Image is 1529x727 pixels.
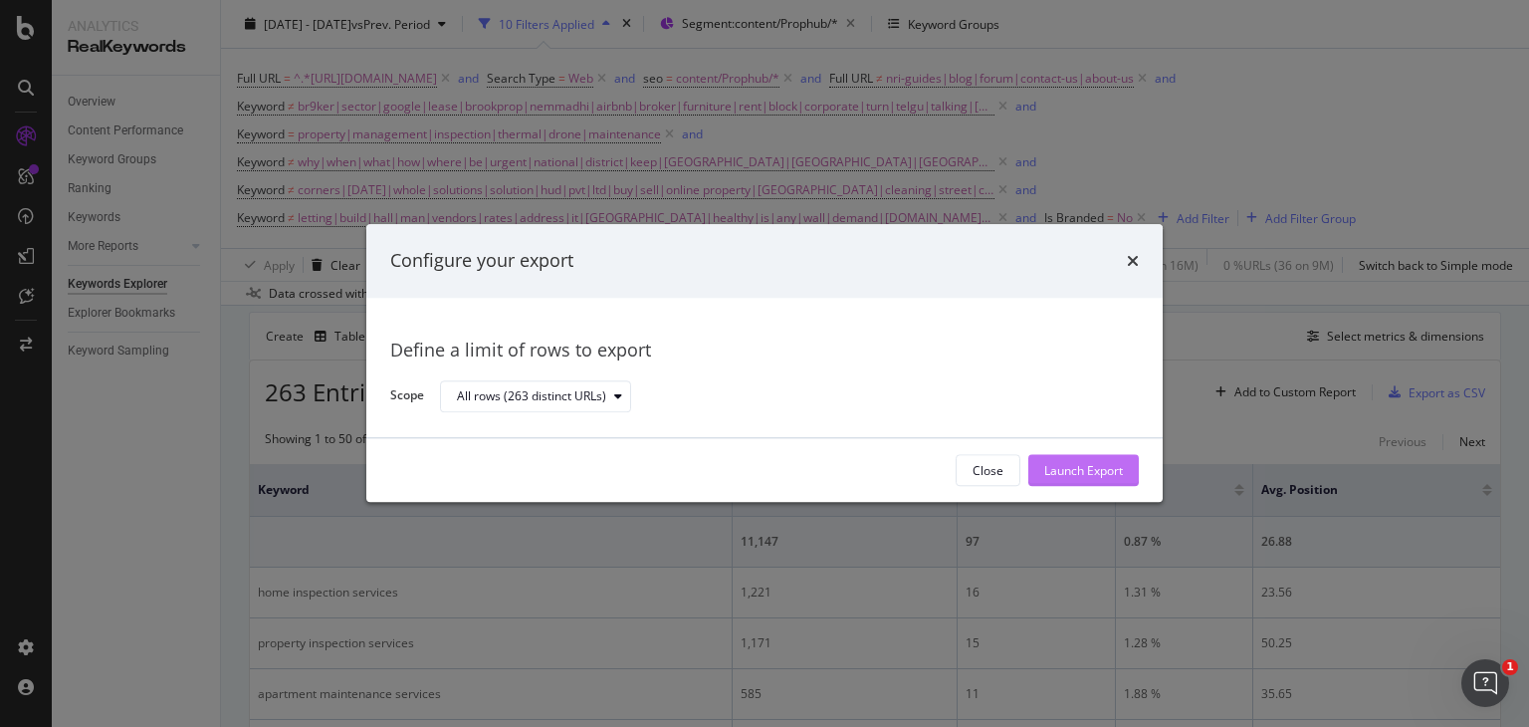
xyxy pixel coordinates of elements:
button: Close [956,455,1020,487]
span: 1 [1502,659,1518,675]
div: modal [366,224,1163,502]
div: times [1127,248,1139,274]
div: All rows (263 distinct URLs) [457,390,606,402]
iframe: Intercom live chat [1461,659,1509,707]
button: All rows (263 distinct URLs) [440,380,631,412]
div: Define a limit of rows to export [390,338,1139,363]
div: Configure your export [390,248,573,274]
button: Launch Export [1028,455,1139,487]
div: Close [973,462,1003,479]
div: Launch Export [1044,462,1123,479]
label: Scope [390,387,424,409]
